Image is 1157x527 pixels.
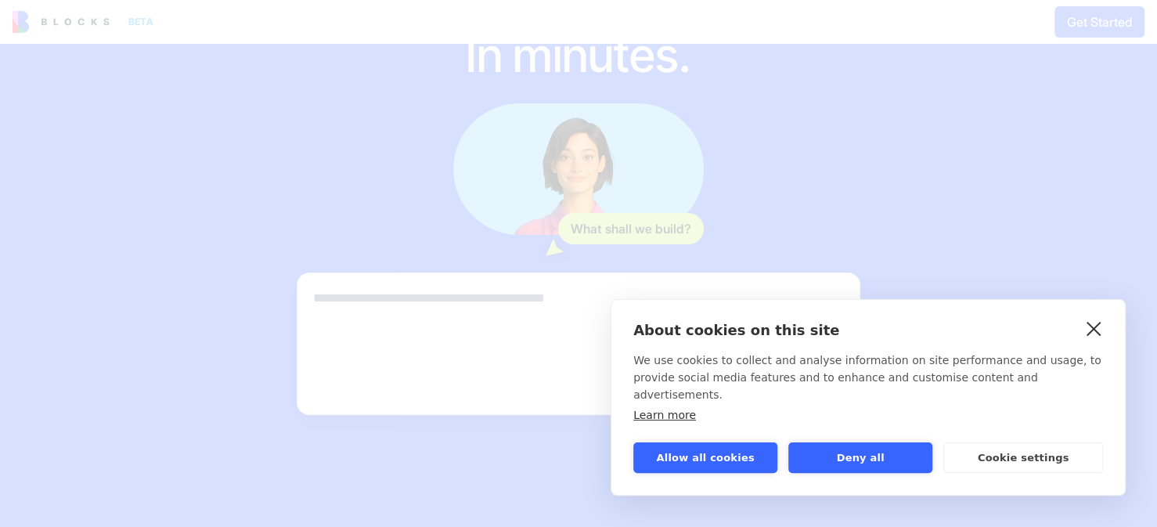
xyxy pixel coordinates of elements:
a: Learn more [633,409,696,421]
button: Deny all [788,442,932,473]
strong: About cookies on this site [633,322,839,338]
button: Cookie settings [943,442,1103,473]
a: close [1082,316,1106,341]
p: We use cookies to collect and analyse information on site performance and usage, to provide socia... [633,352,1103,403]
button: Allow all cookies [633,442,777,473]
